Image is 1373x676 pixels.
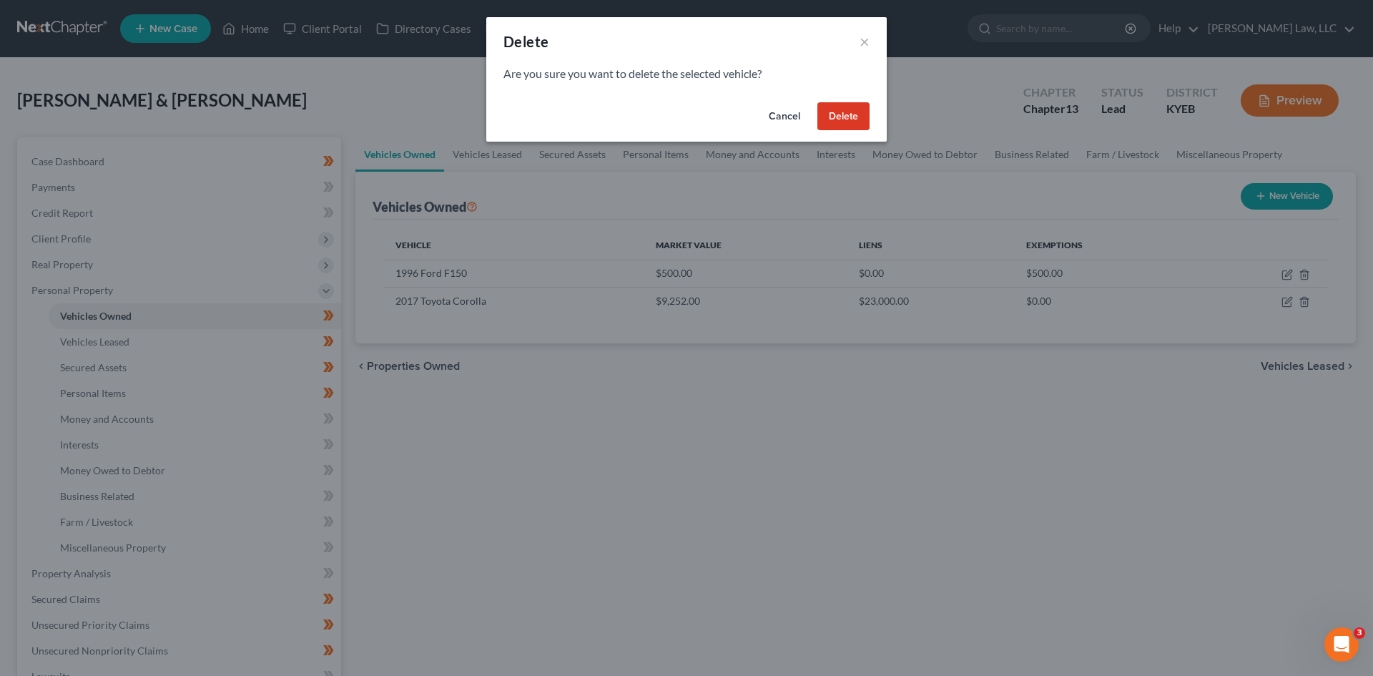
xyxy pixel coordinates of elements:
button: × [860,33,870,50]
button: Delete [817,102,870,131]
button: Cancel [757,102,812,131]
p: Are you sure you want to delete the selected vehicle? [503,66,870,82]
span: 3 [1354,627,1365,639]
div: Delete [503,31,548,52]
iframe: Intercom live chat [1324,627,1359,662]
